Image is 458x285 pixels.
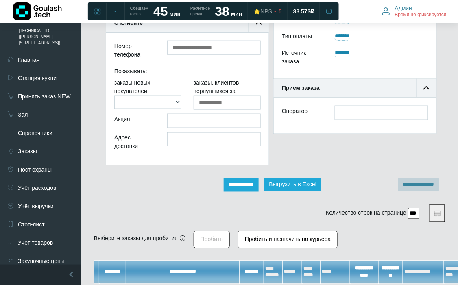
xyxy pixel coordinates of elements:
[282,107,308,115] label: Оператор
[130,6,148,17] span: Обещаем гостю
[13,2,62,20] img: Логотип компании Goulash.tech
[238,231,338,248] button: Пробить и назначить на курьера
[279,8,282,15] span: 5
[108,132,161,153] div: Адрес доставки
[108,78,188,110] div: заказы новых покупателей
[264,178,322,191] button: Выгрузить в Excel
[276,48,329,69] div: Источник заказа
[326,209,407,218] label: Количество строк на странице
[423,85,430,91] img: collapse
[311,8,314,15] span: ₽
[194,231,230,248] button: Пробить
[108,41,161,62] div: Номер телефона
[288,4,319,19] a: 33 573 ₽
[253,8,272,15] div: ⭐
[190,6,210,17] span: Расчетное время
[215,4,230,19] strong: 38
[260,8,272,15] span: NPS
[108,114,161,128] div: Акция
[114,20,143,26] b: О клиенте
[170,11,181,17] span: мин
[395,12,447,18] span: Время не фиксируется
[94,235,178,243] div: Выберите заказы для пробития
[282,85,320,91] b: Прием заказа
[395,4,412,12] span: Админ
[293,8,311,15] span: 33 573
[276,31,329,44] div: Тип оплаты
[153,4,168,19] strong: 45
[231,11,242,17] span: мин
[188,78,267,110] div: заказы, клиентов вернувшихся за
[256,20,262,26] img: collapse
[249,4,287,19] a: ⭐NPS 5
[125,4,247,19] a: Обещаем гостю 45 мин Расчетное время 38 мин
[108,66,267,78] div: Показывать:
[377,3,451,20] button: Админ Время не фиксируется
